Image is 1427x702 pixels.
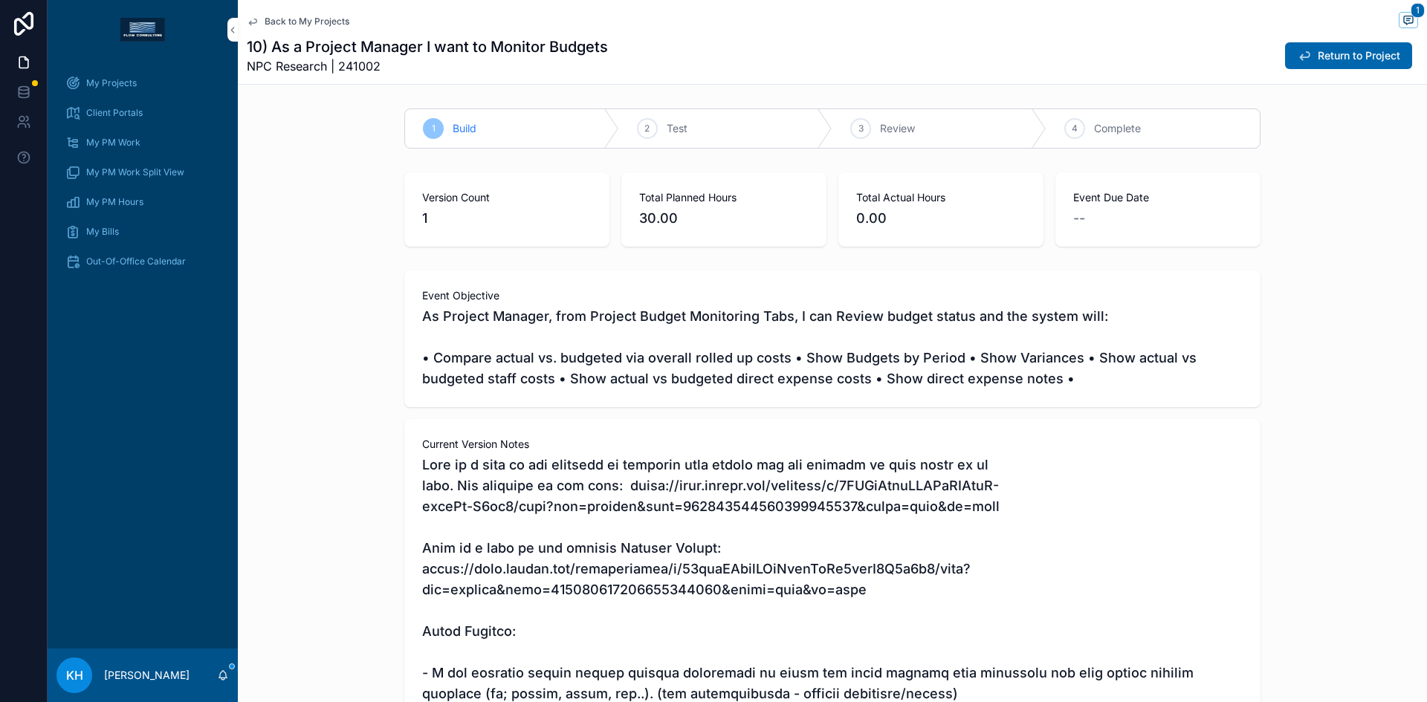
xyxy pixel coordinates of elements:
[86,196,143,208] span: My PM Hours
[247,57,608,75] span: NPC Research | 241002
[56,100,229,126] a: Client Portals
[56,159,229,186] a: My PM Work Split View
[247,36,608,57] h1: 10) As a Project Manager I want to Monitor Budgets
[104,668,190,683] p: [PERSON_NAME]
[422,288,1243,303] span: Event Objective
[56,129,229,156] a: My PM Work
[56,248,229,275] a: Out-Of-Office Calendar
[1073,208,1085,229] span: --
[86,166,184,178] span: My PM Work Split View
[1285,42,1412,69] button: Return to Project
[667,121,687,136] span: Test
[856,190,1026,205] span: Total Actual Hours
[422,306,1243,389] span: As Project Manager, from Project Budget Monitoring Tabs, I can Review budget status and the syste...
[432,123,436,134] span: 1
[422,190,592,205] span: Version Count
[86,77,137,89] span: My Projects
[453,121,476,136] span: Build
[66,666,83,684] span: KH
[48,59,238,294] div: scrollable content
[856,208,1026,229] span: 0.00
[858,123,864,134] span: 3
[56,189,229,215] a: My PM Hours
[56,70,229,97] a: My Projects
[247,16,349,27] a: Back to My Projects
[880,121,915,136] span: Review
[422,437,1243,452] span: Current Version Notes
[120,18,165,42] img: App logo
[56,218,229,245] a: My Bills
[86,107,143,119] span: Client Portals
[639,190,809,205] span: Total Planned Hours
[1399,12,1418,30] button: 1
[1073,190,1243,205] span: Event Due Date
[265,16,349,27] span: Back to My Projects
[1411,3,1425,18] span: 1
[644,123,650,134] span: 2
[1094,121,1141,136] span: Complete
[1072,123,1078,134] span: 4
[86,256,186,267] span: Out-Of-Office Calendar
[422,208,592,229] span: 1
[639,208,809,229] span: 30.00
[86,226,119,238] span: My Bills
[86,137,140,149] span: My PM Work
[1318,48,1400,63] span: Return to Project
